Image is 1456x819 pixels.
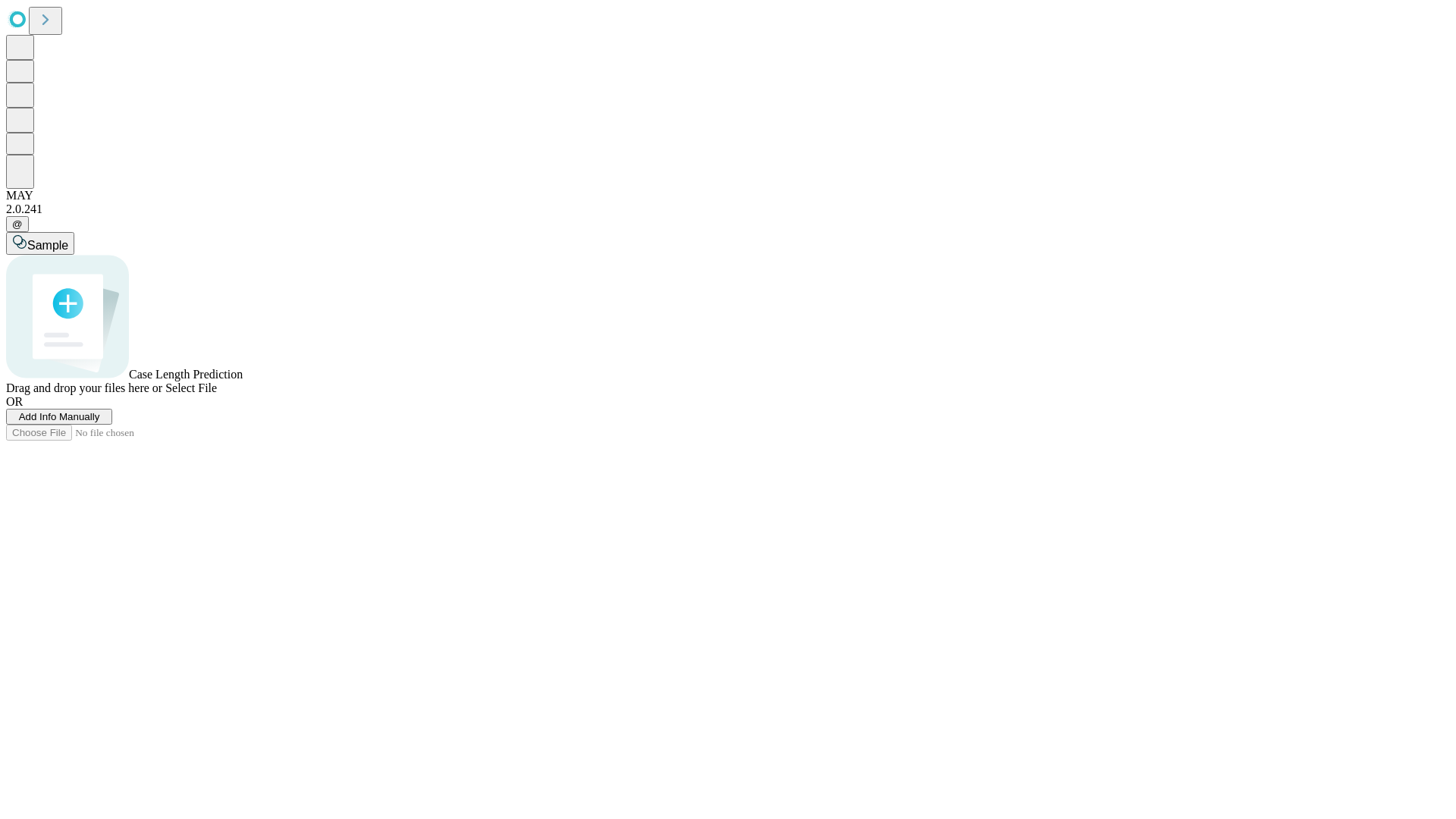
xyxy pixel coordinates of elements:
div: 2.0.241 [6,202,1450,216]
span: Select File [165,381,217,394]
button: @ [6,216,29,232]
span: OR [6,395,23,408]
span: Case Length Prediction [129,368,243,381]
span: Sample [27,239,68,252]
button: Add Info Manually [6,409,112,425]
div: MAY [6,189,1450,202]
button: Sample [6,232,74,255]
span: Drag and drop your files here or [6,381,162,394]
span: @ [12,218,23,230]
span: Add Info Manually [19,411,100,422]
